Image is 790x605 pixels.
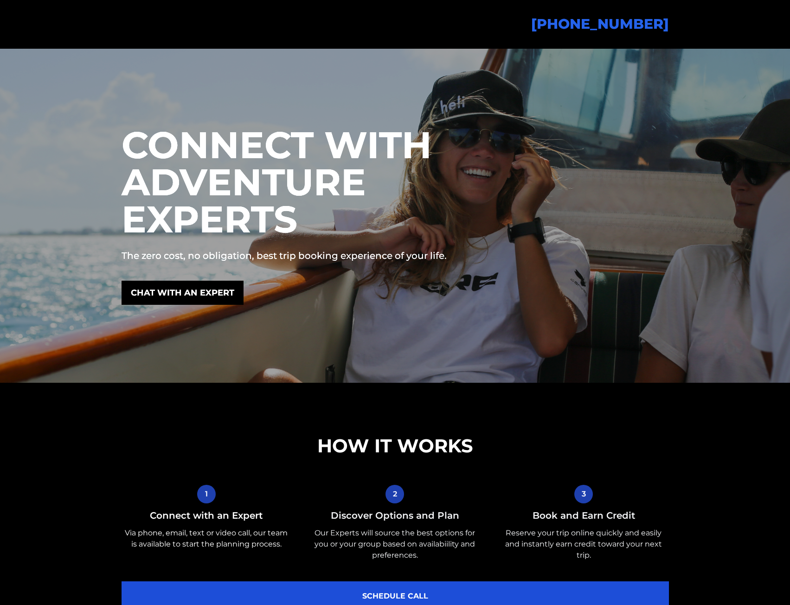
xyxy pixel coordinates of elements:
[197,485,216,503] button: 1
[531,15,669,32] a: [PHONE_NUMBER]
[122,249,527,262] p: The zero cost, no obligation, best trip booking experience of your life.
[122,435,669,457] h2: HOW IT WORKS
[122,281,244,305] a: CHAT WITH AN EXPERT
[499,509,669,522] h5: Book and Earn Credit
[310,509,480,522] h5: Discover Options and Plan
[122,127,527,238] h1: CONNECT WITH ADVENTURE EXPERTS
[122,509,292,522] h5: Connect with an Expert
[574,485,593,503] button: 3
[122,528,292,550] p: Via phone, email, text or video call, our team is available to start the planning process.
[385,485,404,503] button: 2
[499,528,669,561] p: Reserve your trip online quickly and easily and instantly earn credit toward your next trip.
[310,528,480,561] p: Our Experts will source the best options for you or your group based on availabiility and prefere...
